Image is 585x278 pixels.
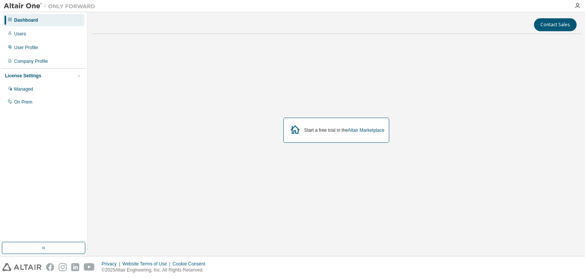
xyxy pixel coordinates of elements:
[173,261,209,267] div: Cookie Consent
[348,128,384,133] a: Altair Marketplace
[59,263,67,271] img: instagram.svg
[304,127,385,133] div: Start a free trial in the
[46,263,54,271] img: facebook.svg
[2,263,42,271] img: altair_logo.svg
[14,58,48,64] div: Company Profile
[14,45,38,51] div: User Profile
[102,267,210,273] p: © 2025 Altair Engineering, Inc. All Rights Reserved.
[14,86,33,92] div: Managed
[534,18,577,31] button: Contact Sales
[122,261,173,267] div: Website Terms of Use
[71,263,79,271] img: linkedin.svg
[102,261,122,267] div: Privacy
[5,73,41,79] div: License Settings
[4,2,99,10] img: Altair One
[14,31,26,37] div: Users
[84,263,95,271] img: youtube.svg
[14,99,32,105] div: On Prem
[14,17,38,23] div: Dashboard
